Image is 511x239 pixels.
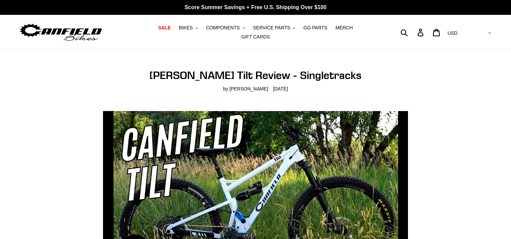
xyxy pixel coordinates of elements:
[332,23,356,32] a: MERCH
[250,23,299,32] button: SERVICE PARTS
[103,69,408,82] h1: [PERSON_NAME] Tilt Review - Singletracks
[303,25,327,31] span: GG PARTS
[273,86,288,91] time: [DATE]
[19,22,103,43] img: Canfield Bikes
[241,34,270,40] span: GIFT CARDS
[404,25,421,40] input: Search
[223,85,269,92] span: by [PERSON_NAME]
[253,25,290,31] span: SERVICE PARTS
[300,23,331,32] a: GG PARTS
[176,23,201,32] button: BIKES
[206,25,240,31] span: COMPONENTS
[158,25,171,31] span: SALE
[238,32,273,42] a: GIFT CARDS
[335,25,353,31] span: MERCH
[179,25,193,31] span: BIKES
[155,23,174,32] a: SALE
[203,23,248,32] button: COMPONENTS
